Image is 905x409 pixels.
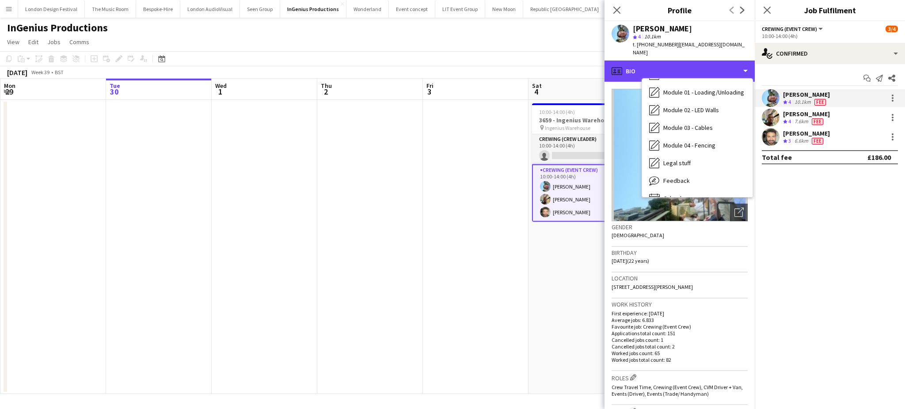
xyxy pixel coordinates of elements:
[612,310,748,317] p: First experience: [DATE]
[215,82,227,90] span: Wed
[44,36,64,48] a: Jobs
[886,26,898,32] span: 3/4
[612,337,748,343] p: Cancelled jobs count: 1
[136,0,180,18] button: Bespoke-Hire
[612,384,743,397] span: Crew Travel Time, Crewing (Event Crew), CVM Driver + Van, Events (Driver), Events (Trade/ Handyman)
[793,137,810,145] div: 6.6km
[642,136,753,154] div: Module 04 - Fencing
[810,137,825,145] div: Crew has different fees then in role
[523,0,606,18] button: Republic [GEOGRAPHIC_DATA]
[7,68,27,77] div: [DATE]
[3,87,15,97] span: 29
[539,109,575,115] span: 10:00-14:00 (4h)
[788,118,791,125] span: 4
[4,36,23,48] a: View
[612,284,693,290] span: [STREET_ADDRESS][PERSON_NAME]
[612,300,748,308] h3: Work history
[638,33,641,40] span: 4
[663,106,719,114] span: Module 02 - LED Walls
[642,189,753,207] div: Calendar
[663,141,715,149] span: Module 04 - Fencing
[532,164,631,222] app-card-role: Crewing (Event Crew)3/310:00-14:00 (4h)[PERSON_NAME][PERSON_NAME][PERSON_NAME]
[642,101,753,119] div: Module 02 - LED Walls
[532,134,631,164] app-card-role: Crewing (Crew Leader)0/110:00-14:00 (4h)
[612,223,748,231] h3: Gender
[810,118,825,125] div: Crew has different fees then in role
[346,0,389,18] button: Wonderland
[485,0,523,18] button: New Moon
[633,41,679,48] span: t. [PHONE_NUMBER]
[663,194,687,202] span: Calendar
[28,38,38,46] span: Edit
[425,87,433,97] span: 3
[762,153,792,162] div: Total fee
[532,82,542,90] span: Sat
[813,98,828,106] div: Crew has different fees then in role
[755,43,905,64] div: Confirmed
[85,0,136,18] button: The Music Room
[762,33,898,39] div: 10:00-14:00 (4h)
[762,26,817,32] span: Crewing (Event Crew)
[783,110,830,118] div: [PERSON_NAME]
[612,249,748,257] h3: Birthday
[783,129,830,137] div: [PERSON_NAME]
[663,124,713,132] span: Module 03 - Cables
[612,350,748,356] p: Worked jobs count: 65
[612,274,748,282] h3: Location
[4,82,15,90] span: Mon
[643,33,662,40] span: 10.1km
[110,82,120,90] span: Tue
[612,258,649,264] span: [DATE] (22 years)
[532,103,631,222] app-job-card: 10:00-14:00 (4h)3/43659 - Ingenius Warehouse Ingenius Warehouse2 RolesCrewing (Crew Leader)0/110:...
[605,4,755,16] h3: Profile
[612,356,748,363] p: Worked jobs total count: 82
[633,41,745,56] span: | [EMAIL_ADDRESS][DOMAIN_NAME]
[18,0,85,18] button: London Design Festival
[612,232,664,239] span: [DEMOGRAPHIC_DATA]
[280,0,346,18] button: InGenius Productions
[642,154,753,172] div: Legal stuff
[642,119,753,136] div: Module 03 - Cables
[612,343,748,350] p: Cancelled jobs total count: 2
[108,87,120,97] span: 30
[605,61,755,82] div: Bio
[29,69,51,76] span: Week 39
[240,0,280,18] button: Seen Group
[812,118,823,125] span: Fee
[69,38,89,46] span: Comms
[612,323,748,330] p: Favourite job: Crewing (Event Crew)
[730,204,748,221] div: Open photos pop-in
[783,91,830,98] div: [PERSON_NAME]
[389,0,435,18] button: Event concept
[867,153,891,162] div: £186.00
[642,172,753,189] div: Feedback
[788,98,791,105] span: 4
[7,21,108,34] h1: InGenius Productions
[793,118,810,125] div: 7.6km
[319,87,332,97] span: 2
[180,0,240,18] button: London AudioVisual
[532,116,631,124] h3: 3659 - Ingenius Warehouse
[633,25,692,33] div: [PERSON_NAME]
[762,26,824,32] button: Crewing (Event Crew)
[25,36,42,48] a: Edit
[214,87,227,97] span: 1
[47,38,61,46] span: Jobs
[426,82,433,90] span: Fri
[531,87,542,97] span: 4
[793,98,813,106] div: 10.1km
[663,88,744,96] span: Module 01 - Loading/Unloading
[642,83,753,101] div: Module 01 - Loading/Unloading
[612,89,748,221] img: Crew avatar or photo
[755,4,905,16] h3: Job Fulfilment
[545,125,590,131] span: Ingenius Warehouse
[812,138,823,144] span: Fee
[612,330,748,337] p: Applications total count: 151
[663,177,690,185] span: Feedback
[7,38,19,46] span: View
[66,36,93,48] a: Comms
[814,99,826,106] span: Fee
[55,69,64,76] div: BST
[435,0,485,18] button: LIT Event Group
